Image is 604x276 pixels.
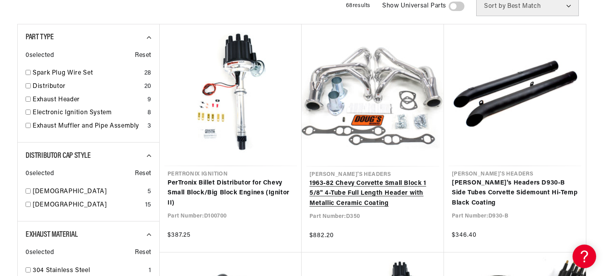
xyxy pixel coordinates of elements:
span: 0 selected [26,248,54,258]
span: 68 results [346,3,370,9]
a: Exhaust Header [33,95,144,105]
div: 8 [147,108,151,118]
div: 9 [147,95,151,105]
a: PerTronix Billet Distributor for Chevy Small Block/Big Block Engines (Ignitor II) [168,178,294,208]
span: Show Universal Parts [382,1,446,11]
div: 28 [144,68,151,79]
a: 304 Stainless Steel [33,266,145,276]
span: Sort by [484,3,506,9]
span: Reset [135,51,151,61]
span: 0 selected [26,169,54,179]
span: Distributor Cap Style [26,152,91,160]
a: [DEMOGRAPHIC_DATA] [33,187,144,197]
a: [DEMOGRAPHIC_DATA] [33,200,142,210]
span: Exhaust Material [26,231,78,239]
div: 1 [149,266,151,276]
a: 1963-82 Chevy Corvette Small Block 1 5/8" 4-Tube Full Length Header with Metallic Ceramic Coating [309,179,436,209]
div: 20 [144,82,151,92]
span: 0 selected [26,51,54,61]
div: 3 [147,121,151,132]
span: Reset [135,248,151,258]
a: Exhaust Muffler and Pipe Assembly [33,121,144,132]
div: 5 [147,187,151,197]
div: 15 [145,200,151,210]
span: Part Type [26,33,53,41]
a: Distributor [33,82,141,92]
a: [PERSON_NAME]'s Headers D930-B Side Tubes Corvette Sidemount Hi-Temp Black Coating [452,178,578,208]
a: Electronic Ignition System [33,108,144,118]
a: Spark Plug Wire Set [33,68,141,79]
span: Reset [135,169,151,179]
